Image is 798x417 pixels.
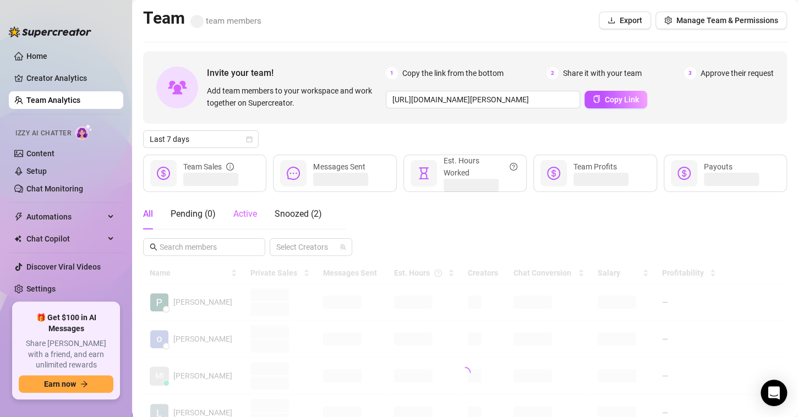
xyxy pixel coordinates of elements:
span: 3 [684,67,696,79]
span: download [608,17,615,24]
span: setting [664,17,672,24]
img: Chat Copilot [14,235,21,243]
span: Approve their request [701,67,774,79]
span: Snoozed ( 2 ) [275,209,322,219]
span: team [340,244,346,250]
span: 2 [546,67,559,79]
span: info-circle [226,161,234,173]
img: AI Chatter [75,124,92,140]
a: Home [26,52,47,61]
span: Invite your team! [207,66,386,80]
a: Setup [26,167,47,175]
a: Creator Analytics [26,69,114,87]
span: Izzy AI Chatter [15,128,71,139]
span: arrow-right [80,380,88,388]
div: Pending ( 0 ) [171,207,216,221]
span: Earn now [44,380,76,388]
span: dollar-circle [547,167,560,180]
span: Add team members to your workspace and work together on Supercreator. [207,85,381,109]
span: Team Profits [573,162,617,171]
span: search [150,243,157,251]
span: Manage Team & Permissions [676,16,778,25]
span: Export [620,16,642,25]
button: Manage Team & Permissions [655,12,787,29]
button: Earn nowarrow-right [19,375,113,393]
div: Team Sales [183,161,234,173]
span: Chat Copilot [26,230,105,248]
span: Messages Sent [313,162,365,171]
span: dollar-circle [157,167,170,180]
a: Settings [26,284,56,293]
img: logo-BBDzfeDw.svg [9,26,91,37]
a: Team Analytics [26,96,80,105]
span: team members [190,16,261,26]
span: 🎁 Get $100 in AI Messages [19,312,113,334]
span: Last 7 days [150,131,252,147]
a: Content [26,149,54,158]
span: Copy Link [605,95,639,104]
div: Est. Hours Worked [444,155,517,179]
span: 1 [386,67,398,79]
button: Export [599,12,651,29]
span: Copy the link from the bottom [402,67,504,79]
span: Payouts [704,162,733,171]
span: copy [593,95,600,103]
button: Copy Link [584,91,647,108]
span: loading [457,365,473,380]
span: calendar [246,136,253,142]
input: Search members [160,241,250,253]
span: Automations [26,208,105,226]
span: dollar-circle [677,167,691,180]
a: Chat Monitoring [26,184,83,193]
span: hourglass [417,167,430,180]
h2: Team [143,8,261,29]
span: thunderbolt [14,212,23,221]
span: Share [PERSON_NAME] with a friend, and earn unlimited rewards [19,338,113,371]
div: All [143,207,153,221]
span: Share it with your team [563,67,642,79]
div: Open Intercom Messenger [761,380,787,406]
a: Discover Viral Videos [26,262,101,271]
span: Active [233,209,257,219]
span: question-circle [510,155,517,179]
span: message [287,167,300,180]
